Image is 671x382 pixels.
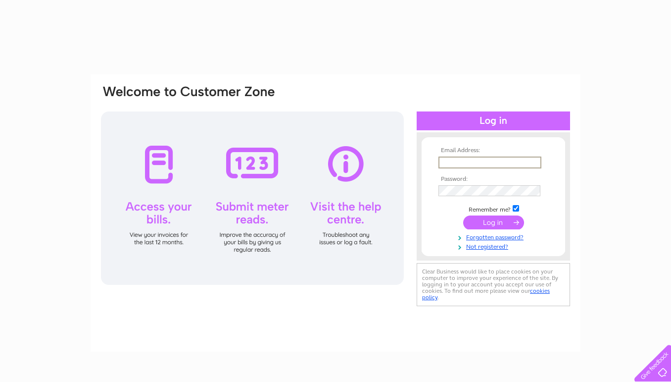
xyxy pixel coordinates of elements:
[436,176,551,183] th: Password:
[438,241,551,251] a: Not registered?
[436,204,551,214] td: Remember me?
[422,287,550,301] a: cookies policy
[436,147,551,154] th: Email Address:
[417,263,570,306] div: Clear Business would like to place cookies on your computer to improve your experience of the sit...
[438,232,551,241] a: Forgotten password?
[463,216,524,229] input: Submit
